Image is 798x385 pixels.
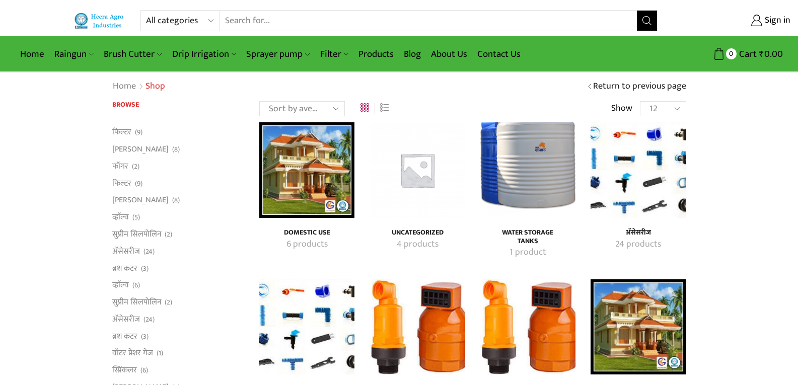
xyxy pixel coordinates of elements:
[157,348,163,358] span: (1)
[241,42,315,66] a: Sprayer pump
[172,144,180,155] span: (8)
[510,246,546,259] mark: 1 product
[112,126,131,140] a: फिल्टर
[220,11,636,31] input: Search for...
[112,243,140,260] a: अ‍ॅसेसरीज
[615,238,661,251] mark: 24 products
[49,42,99,66] a: Raingun
[112,328,137,345] a: ब्रश कटर
[381,238,454,251] a: Visit product category Uncategorized
[399,42,426,66] a: Blog
[135,179,142,189] span: (9)
[99,42,167,66] a: Brush Cutter
[112,192,169,209] a: [PERSON_NAME]
[381,228,454,237] h4: Uncategorized
[172,195,180,205] span: (8)
[480,279,575,374] img: एअर रिलीज व्हाॅल्व
[132,212,140,222] span: (5)
[112,294,161,311] a: सुप्रीम सिलपोलिन
[737,47,757,61] span: Cart
[132,162,139,172] span: (2)
[259,279,354,374] img: अ‍ॅसेसरीज
[112,80,165,93] nav: Breadcrumb
[480,279,575,374] a: Visit product category एअर रिलीज व्हाॅल्व
[472,42,526,66] a: Contact Us
[673,12,790,30] a: Sign in
[370,279,465,374] img: एअर रिलीज व्हाॅल्व
[270,228,343,237] a: Visit product category Domestic Use
[491,228,564,246] h4: Water Storage Tanks
[143,315,155,325] span: (24)
[591,122,686,217] a: Visit product category अ‍ॅसेसरीज
[143,247,155,257] span: (24)
[270,228,343,237] h4: Domestic Use
[112,175,131,192] a: फिल्टर
[112,345,153,362] a: वॉटर प्रेशर गेज
[132,280,140,290] span: (6)
[165,297,172,307] span: (2)
[491,246,564,259] a: Visit product category Water Storage Tanks
[480,122,575,217] img: Water Storage Tanks
[112,80,136,93] a: Home
[112,99,139,110] span: Browse
[602,228,675,237] h4: अ‍ॅसेसरीज
[112,209,129,226] a: व्हाॅल्व
[491,228,564,246] a: Visit product category Water Storage Tanks
[762,14,790,27] span: Sign in
[370,279,465,374] a: Visit product category एअर रिलीज व्हाॅल्व
[381,228,454,237] a: Visit product category Uncategorized
[726,48,737,59] span: 0
[141,264,149,274] span: (3)
[668,45,783,63] a: 0 Cart ₹0.00
[370,122,465,217] img: Uncategorized
[167,42,241,66] a: Drip Irrigation
[759,46,783,62] bdi: 0.00
[112,362,137,379] a: स्प्रिंकलर
[140,365,148,375] span: (6)
[259,279,354,374] a: Visit product category अ‍ॅसेसरीज
[286,238,328,251] mark: 6 products
[759,46,764,62] span: ₹
[602,228,675,237] a: Visit product category अ‍ॅसेसरीज
[397,238,439,251] mark: 4 products
[112,158,128,175] a: फॉगर
[602,238,675,251] a: Visit product category अ‍ॅसेसरीज
[112,260,137,277] a: ब्रश कटर
[141,332,149,342] span: (3)
[353,42,399,66] a: Products
[259,101,345,116] select: Shop order
[591,279,686,374] a: Visit product category घरगुती उपयोग
[270,238,343,251] a: Visit product category Domestic Use
[315,42,353,66] a: Filter
[593,80,686,93] a: Return to previous page
[259,122,354,217] img: Domestic Use
[112,225,161,243] a: सुप्रीम सिलपोलिन
[165,229,172,240] span: (2)
[259,122,354,217] a: Visit product category Domestic Use
[480,122,575,217] a: Visit product category Water Storage Tanks
[112,277,129,294] a: व्हाॅल्व
[591,122,686,217] img: अ‍ॅसेसरीज
[112,311,140,328] a: अ‍ॅसेसरीज
[146,81,165,92] h1: Shop
[591,279,686,374] img: घरगुती उपयोग
[426,42,472,66] a: About Us
[15,42,49,66] a: Home
[637,11,657,31] button: Search button
[135,127,142,137] span: (9)
[370,122,465,217] a: Visit product category Uncategorized
[112,141,169,158] a: [PERSON_NAME]
[611,102,632,115] span: Show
